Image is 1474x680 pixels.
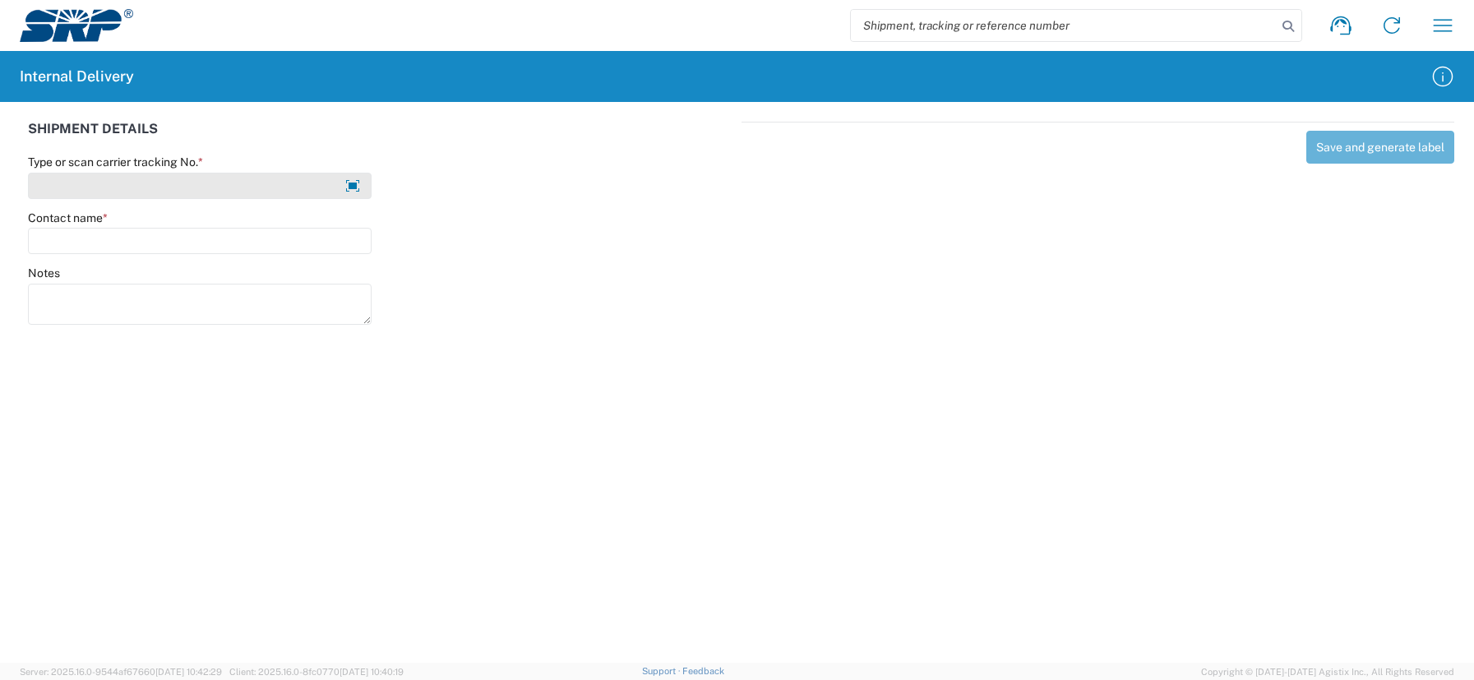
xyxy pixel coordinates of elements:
label: Contact name [28,210,108,225]
label: Notes [28,266,60,280]
span: [DATE] 10:42:29 [155,667,222,677]
label: Type or scan carrier tracking No. [28,155,203,169]
h2: Internal Delivery [20,67,134,86]
span: Copyright © [DATE]-[DATE] Agistix Inc., All Rights Reserved [1201,664,1454,679]
span: [DATE] 10:40:19 [340,667,404,677]
a: Support [642,666,683,676]
input: Shipment, tracking or reference number [851,10,1277,41]
div: SHIPMENT DETAILS [28,122,733,155]
span: Server: 2025.16.0-9544af67660 [20,667,222,677]
img: srp [20,9,133,42]
a: Feedback [682,666,724,676]
span: Client: 2025.16.0-8fc0770 [229,667,404,677]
